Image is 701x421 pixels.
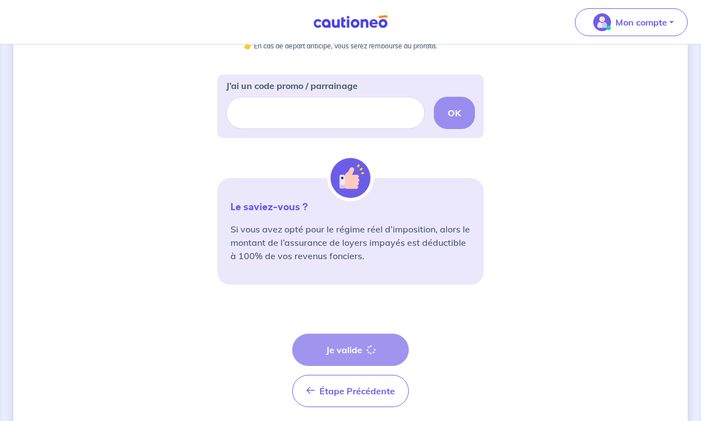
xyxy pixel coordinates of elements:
[226,79,358,92] p: J’ai un code promo / parrainage
[231,200,470,214] p: Le saviez-vous ?
[292,375,409,407] button: Étape Précédente
[231,222,470,262] p: Si vous avez opté pour le régime réel d’imposition, alors le montant de l’assurance de loyers imp...
[309,15,392,29] img: Cautioneo
[331,158,370,198] img: illu_alert_hand.svg
[319,385,395,397] span: Étape Précédente
[575,8,688,36] button: illu_account_valid_menu.svgMon compte
[593,13,611,31] img: illu_account_valid_menu.svg
[615,16,667,29] p: Mon compte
